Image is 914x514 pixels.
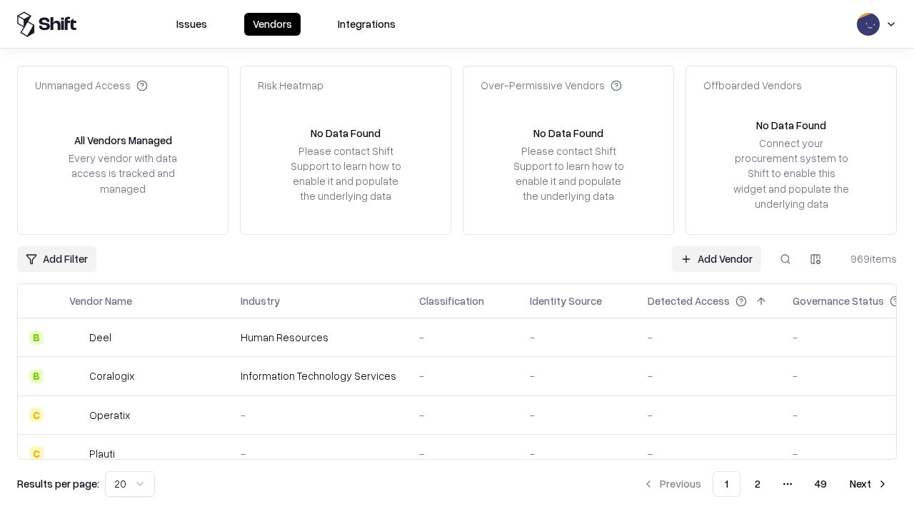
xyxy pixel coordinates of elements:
[29,331,44,345] div: B
[74,133,172,148] div: All Vendors Managed
[168,13,216,36] button: Issues
[89,408,130,423] div: Operatix
[530,293,602,308] div: Identity Source
[29,408,44,422] div: C
[648,293,730,308] div: Detected Access
[69,331,84,345] img: Deel
[509,143,628,204] div: Please contact Shift Support to learn how to enable it and populate the underlying data
[530,330,625,345] div: -
[64,151,182,196] div: Every vendor with data access is tracked and managed
[648,330,770,345] div: -
[89,446,115,461] div: Plauti
[311,126,381,141] div: No Data Found
[244,13,301,36] button: Vendors
[634,471,897,497] nav: pagination
[241,293,280,308] div: Industry
[419,330,507,345] div: -
[648,408,770,423] div: -
[17,476,99,491] p: Results per page:
[419,446,507,461] div: -
[69,293,132,308] div: Vendor Name
[530,368,625,383] div: -
[286,143,405,204] div: Please contact Shift Support to learn how to enable it and populate the underlying data
[29,446,44,460] div: C
[703,78,802,93] div: Offboarded Vendors
[419,293,484,308] div: Classification
[743,471,772,497] button: 2
[89,368,134,383] div: Coralogix
[17,246,96,272] button: Add Filter
[258,78,323,93] div: Risk Heatmap
[241,330,396,345] div: Human Resources
[69,446,84,460] img: Plauti
[89,330,111,345] div: Deel
[419,368,507,383] div: -
[672,246,761,272] a: Add Vendor
[241,446,396,461] div: -
[840,251,897,266] div: 969 items
[803,471,838,497] button: 49
[419,408,507,423] div: -
[756,118,826,133] div: No Data Found
[533,126,603,141] div: No Data Found
[69,408,84,422] img: Operatix
[481,78,622,93] div: Over-Permissive Vendors
[713,471,740,497] button: 1
[648,368,770,383] div: -
[530,446,625,461] div: -
[241,408,396,423] div: -
[69,369,84,383] img: Coralogix
[648,446,770,461] div: -
[241,368,396,383] div: Information Technology Services
[841,471,897,497] button: Next
[732,136,850,211] div: Connect your procurement system to Shift to enable this widget and populate the underlying data
[530,408,625,423] div: -
[35,78,148,93] div: Unmanaged Access
[29,369,44,383] div: B
[329,13,404,36] button: Integrations
[793,293,884,308] div: Governance Status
